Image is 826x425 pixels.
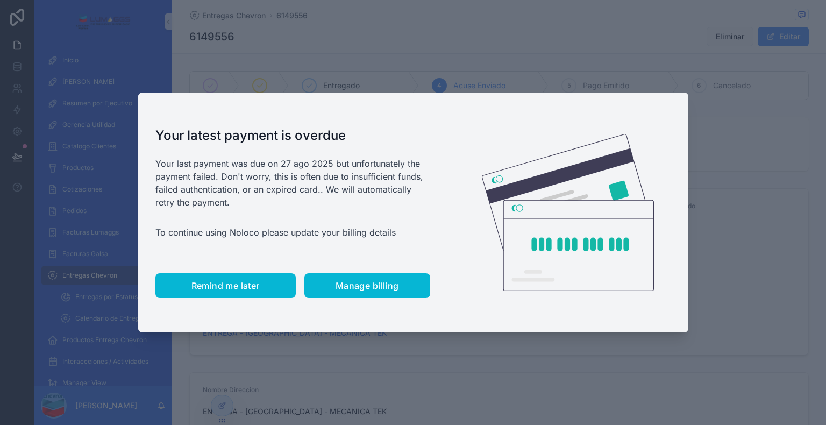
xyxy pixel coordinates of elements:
button: Manage billing [304,273,430,298]
span: Manage billing [336,280,399,291]
h1: Your latest payment is overdue [155,127,430,144]
button: Remind me later [155,273,296,298]
img: Credit card illustration [482,134,654,291]
p: Your last payment was due on 27 ago 2025 but unfortunately the payment failed. Don't worry, this ... [155,157,430,209]
p: To continue using Noloco please update your billing details [155,226,430,239]
span: Remind me later [191,280,260,291]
